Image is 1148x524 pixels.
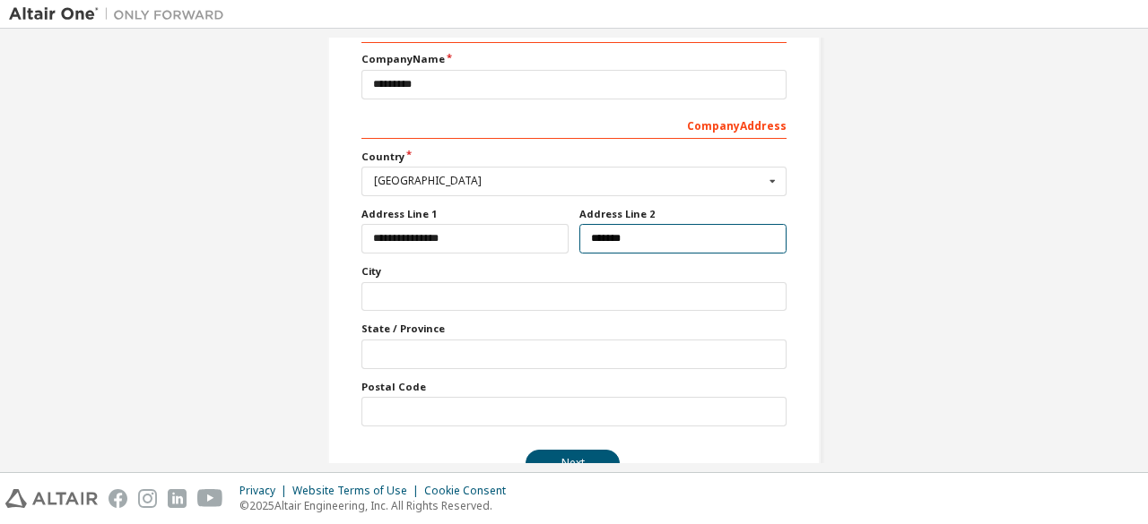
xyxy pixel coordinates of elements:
label: Country [361,150,787,164]
label: State / Province [361,322,787,336]
p: © 2025 Altair Engineering, Inc. All Rights Reserved. [239,498,517,513]
img: linkedin.svg [168,489,187,508]
img: instagram.svg [138,489,157,508]
div: Privacy [239,484,292,498]
button: Next [526,450,620,477]
label: City [361,264,787,279]
div: Company Address [361,110,787,139]
img: youtube.svg [197,489,223,508]
label: Postal Code [361,380,787,394]
div: Website Terms of Use [292,484,424,498]
label: Company Name [361,52,787,66]
label: Address Line 2 [579,207,787,221]
img: altair_logo.svg [5,489,98,508]
div: [GEOGRAPHIC_DATA] [374,176,764,186]
img: facebook.svg [109,489,127,508]
img: Altair One [9,5,233,23]
div: Cookie Consent [424,484,517,498]
label: Address Line 1 [361,207,569,221]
